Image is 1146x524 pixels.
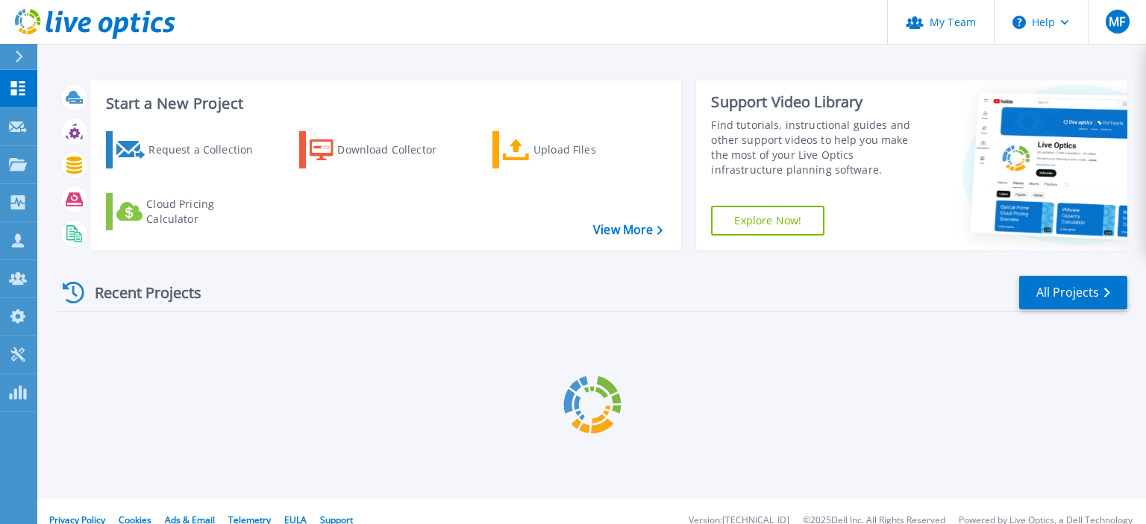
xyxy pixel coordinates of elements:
[1019,276,1127,309] a: All Projects
[106,131,272,168] a: Request a Collection
[1109,16,1125,28] span: MF
[492,131,659,168] a: Upload Files
[148,135,268,165] div: Request a Collection
[711,118,927,177] div: Find tutorials, instructional guides and other support videos to help you make the most of your L...
[299,131,466,168] a: Download Collector
[533,135,653,165] div: Upload Files
[146,197,266,227] div: Cloud Pricing Calculator
[106,193,272,230] a: Cloud Pricing Calculator
[106,95,663,112] h3: Start a New Project
[57,274,222,311] div: Recent Projects
[337,135,457,165] div: Download Collector
[711,206,824,236] a: Explore Now!
[593,223,663,237] a: View More
[711,92,927,112] div: Support Video Library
